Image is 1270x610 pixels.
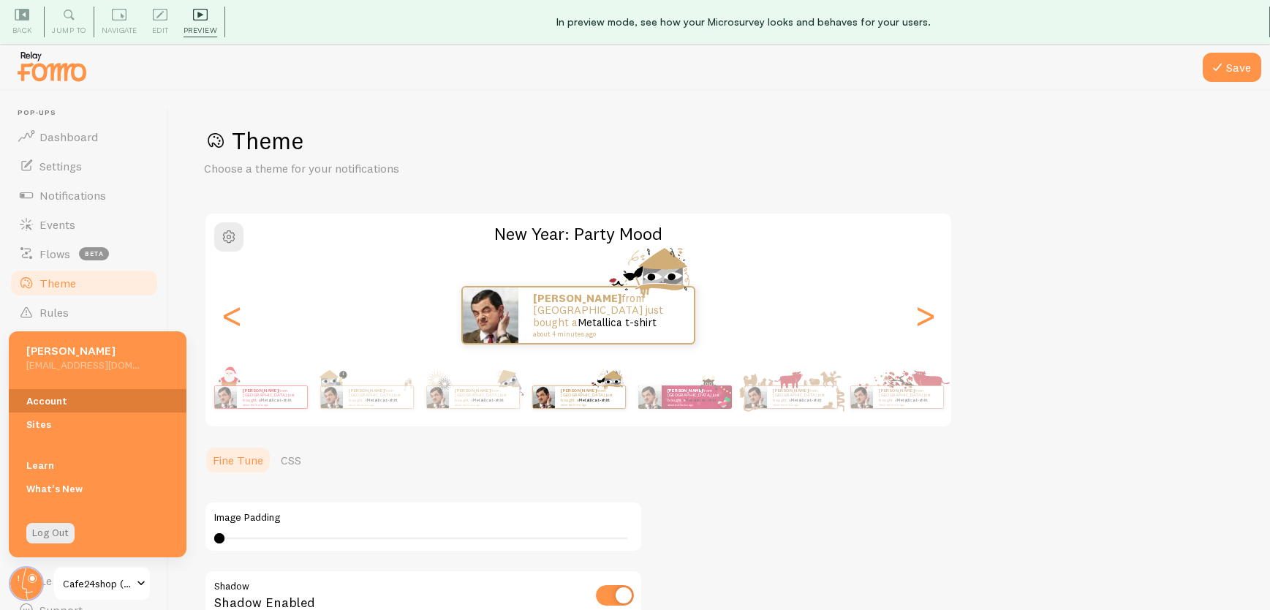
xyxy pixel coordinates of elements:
[39,246,70,261] span: Flows
[533,291,621,305] strong: [PERSON_NAME]
[773,403,830,406] small: about 4 minutes ago
[879,388,914,394] strong: [PERSON_NAME]
[9,477,186,500] a: What's New
[204,126,1235,156] h1: Theme
[9,453,186,477] a: Learn
[26,343,140,358] h5: [PERSON_NAME]
[896,397,928,403] a: Metallica t-shirt
[9,122,159,151] a: Dashboard
[214,511,632,524] label: Image Padding
[26,523,75,543] a: Log Out
[455,403,512,406] small: about 4 minutes ago
[204,160,555,177] p: Choose a theme for your notifications
[39,188,106,203] span: Notifications
[18,108,159,118] span: Pop-ups
[63,575,132,592] span: Cafe24shop (drinkk)
[668,403,725,406] small: about 4 minutes ago
[39,159,82,173] span: Settings
[214,386,236,408] img: Fomo
[9,151,159,181] a: Settings
[668,388,726,406] p: from [GEOGRAPHIC_DATA] just bought a
[9,239,159,268] a: Flows beta
[53,566,151,601] a: Cafe24shop (drinkk)
[349,388,407,406] p: from [GEOGRAPHIC_DATA] just bought a
[39,129,98,144] span: Dashboard
[243,388,278,394] strong: [PERSON_NAME]
[638,385,662,409] img: Fomo
[243,388,301,406] p: from [GEOGRAPHIC_DATA] just bought a
[879,388,937,406] p: from [GEOGRAPHIC_DATA] just bought a
[472,397,504,403] a: Metallica t-shirt
[349,388,384,394] strong: [PERSON_NAME]
[272,445,310,475] a: CSS
[668,388,703,394] strong: [PERSON_NAME]
[850,386,872,408] img: Fomo
[879,403,936,406] small: about 4 minutes ago
[463,287,518,343] img: Fomo
[39,217,75,232] span: Events
[349,403,406,406] small: about 4 minutes ago
[561,388,596,394] strong: [PERSON_NAME]
[9,413,186,436] a: Sites
[790,397,822,403] a: Metallica t-shirt
[39,305,69,320] span: Rules
[79,247,109,260] span: beta
[561,388,619,406] p: from [GEOGRAPHIC_DATA] just bought a
[26,358,140,372] h5: [EMAIL_ADDRESS][DOMAIN_NAME]
[578,315,657,329] a: Metallica t-shirt
[39,276,76,290] span: Theme
[773,388,808,394] strong: [PERSON_NAME]
[9,389,186,413] a: Account
[773,388,831,406] p: from [GEOGRAPHIC_DATA] just bought a
[533,331,675,338] small: about 4 minutes ago
[9,210,159,239] a: Events
[243,403,300,406] small: about 4 minutes ago
[532,386,554,408] img: Fomo
[561,403,618,406] small: about 4 minutes ago
[223,263,241,368] div: Previous slide
[455,388,513,406] p: from [GEOGRAPHIC_DATA] just bought a
[426,386,448,408] img: Fomo
[366,397,398,403] a: Metallica t-shirt
[685,397,717,403] a: Metallica t-shirt
[9,298,159,327] a: Rules
[260,397,292,403] a: Metallica t-shirt
[204,445,272,475] a: Fine Tune
[916,263,934,368] div: Next slide
[15,48,88,85] img: fomo-relay-logo-orange.svg
[578,397,610,403] a: Metallica t-shirt
[320,386,342,408] img: Fomo
[533,293,679,338] p: from [GEOGRAPHIC_DATA] just bought a
[9,181,159,210] a: Notifications
[455,388,490,394] strong: [PERSON_NAME]
[9,268,159,298] a: Theme
[205,222,951,245] h2: New Year: Party Mood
